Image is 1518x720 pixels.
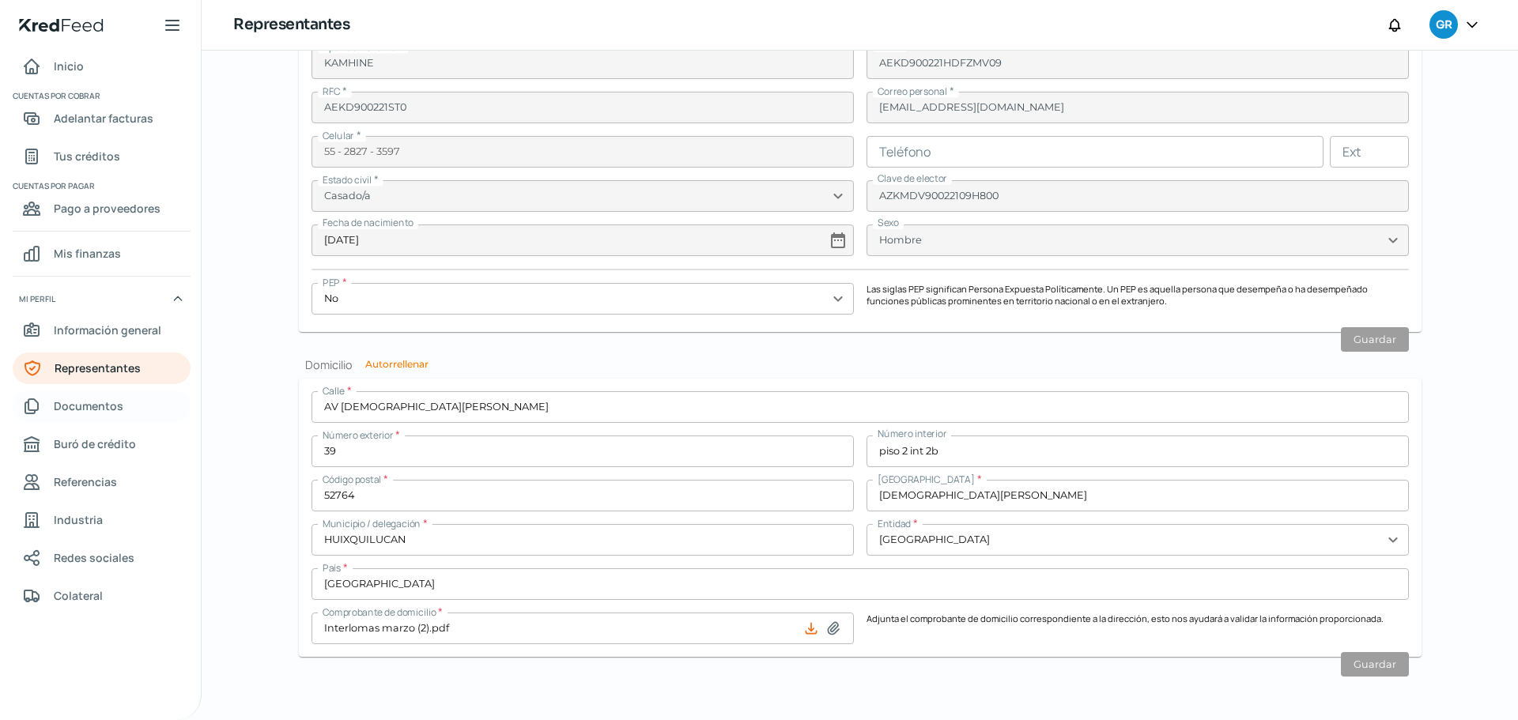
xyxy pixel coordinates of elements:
span: Fecha de nacimiento [323,216,413,229]
button: Autorrellenar [365,360,429,369]
span: Municipio / delegación [323,517,421,530]
a: Representantes [13,352,191,384]
span: Industria [54,510,103,530]
span: Cuentas por cobrar [13,89,188,103]
span: Mi perfil [19,292,55,306]
button: Guardar [1341,327,1409,352]
a: Información general [13,315,191,346]
a: Adelantar facturas [13,103,191,134]
span: GR [1436,16,1452,35]
span: PEP [323,276,340,289]
span: Colateral [54,586,103,605]
span: Número exterior [323,428,393,442]
span: Celular [323,129,354,142]
span: Código postal [323,473,381,486]
span: Referencias [54,472,117,492]
span: Comprobante de domicilio [323,605,436,619]
span: País [323,561,341,575]
a: Colateral [13,580,191,612]
a: Mis finanzas [13,238,191,270]
a: Referencias [13,466,191,498]
span: Pago a proveedores [54,198,160,218]
span: Representantes [55,358,141,378]
a: Documentos [13,390,191,422]
span: RFC [323,85,340,98]
span: Documentos [54,396,123,416]
span: Clave de elector [878,172,947,185]
span: Entidad [878,517,911,530]
span: Estado civil [323,173,372,187]
p: Las siglas PEP significan Persona Expuesta Políticamente. Un PEP es aquella persona que desempeña... [867,283,1409,307]
span: Sexo [878,216,899,229]
a: Industria [13,504,191,536]
span: Inicio [54,56,84,76]
span: Adelantar facturas [54,108,153,128]
span: Cuentas por pagar [13,179,188,193]
a: Tus créditos [13,141,191,172]
a: Inicio [13,51,191,82]
h2: Domicilio [299,357,1422,372]
p: Adjunta el comprobante de domicilio correspondiente a la dirección, esto nos ayudará a validar la... [867,613,1409,644]
span: Redes sociales [54,548,134,567]
a: Buró de crédito [13,428,191,460]
span: Correo personal [878,85,947,98]
a: Pago a proveedores [13,193,191,224]
span: Tus créditos [54,146,120,166]
h1: Representantes [233,13,349,36]
span: Información general [54,320,161,340]
span: [GEOGRAPHIC_DATA] [878,473,975,486]
span: Mis finanzas [54,243,121,263]
a: Redes sociales [13,542,191,574]
span: Buró de crédito [54,434,136,454]
button: Guardar [1341,652,1409,677]
span: Calle [323,384,345,398]
span: Número interior [878,427,946,440]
